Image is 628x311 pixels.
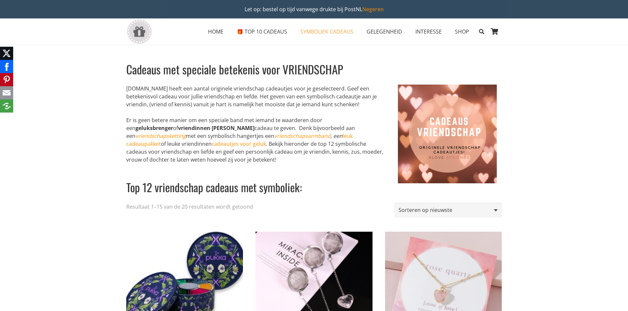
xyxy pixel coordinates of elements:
a: Winkelwagen [488,18,502,45]
em: , een [274,132,343,140]
a: leuk cadeaupakket [126,132,353,147]
a: Negeren [362,6,384,13]
img: origineel vriendschap cadeau met speciale betekenis en symboliek - bestel een vriendinnen cadeau ... [398,85,497,183]
p: Er is geen betere manier om een ​​speciale band met iemand te waarderen door een of cadeau te gev... [126,116,497,164]
a: 🎁 TOP 10 CADEAUS🎁 TOP 10 CADEAUS Menu [230,23,294,40]
a: cadeautjes voor geluk [212,140,266,147]
span: 🎁 TOP 10 CADEAUS [237,28,287,35]
a: HOMEHOME Menu [201,23,230,40]
span: INTERESSE [415,28,442,35]
a: vriendschapsarmband [274,132,331,140]
p: Resultaat 1–15 van de 20 resultaten wordt getoond [126,203,253,211]
span: SHOP [455,28,469,35]
span: SYMBOLIEK CADEAUS [300,28,353,35]
span: GELEGENHEID [367,28,402,35]
h2: Top 12 vriendschap cadeaus met symboliek: [126,171,497,195]
select: Winkelbestelling [394,203,502,218]
a: INTERESSEINTERESSE Menu [409,23,448,40]
a: Zoeken [476,23,487,40]
a: SYMBOLIEK CADEAUSSYMBOLIEK CADEAUS Menu [294,23,360,40]
a: SHOPSHOP Menu [448,23,476,40]
strong: geluksbrenger [135,124,173,132]
strong: vriendinnen [PERSON_NAME] [178,124,254,132]
p: [DOMAIN_NAME] heeft een aantal originele vriendschap cadeautjes voor je geselecteerd. Geef een be... [126,85,497,108]
a: vriendschapsketting [135,132,186,140]
h1: Cadeaus met speciale betekenis voor VRIENDSCHAP [126,62,497,77]
a: gift-box-icon-grey-inspirerendwinkelen [126,19,152,44]
a: GELEGENHEIDGELEGENHEID Menu [360,23,409,40]
span: HOME [208,28,224,35]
